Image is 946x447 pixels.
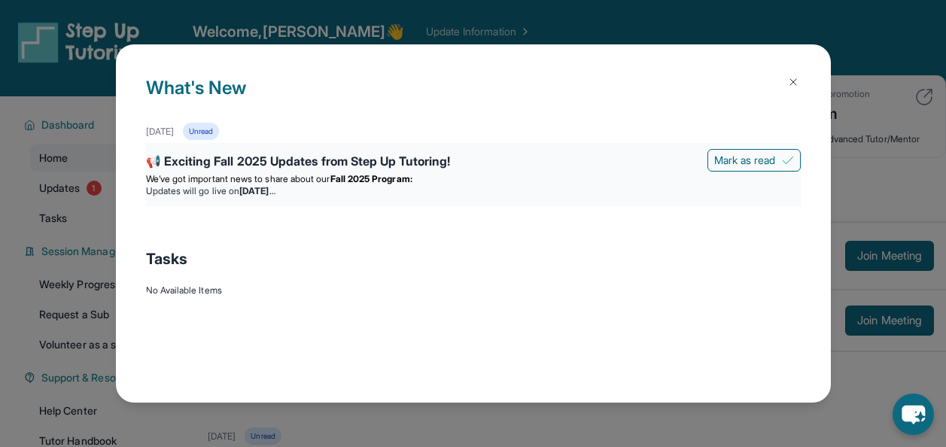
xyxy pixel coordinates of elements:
[787,76,799,88] img: Close Icon
[239,185,275,196] strong: [DATE]
[146,248,187,269] span: Tasks
[893,394,934,435] button: chat-button
[146,173,330,184] span: We’ve got important news to share about our
[183,123,219,140] div: Unread
[146,152,801,173] div: 📢 Exciting Fall 2025 Updates from Step Up Tutoring!
[146,284,801,296] div: No Available Items
[330,173,412,184] strong: Fall 2025 Program:
[146,185,801,197] li: Updates will go live on
[146,126,174,138] div: [DATE]
[707,149,801,172] button: Mark as read
[146,74,801,123] h1: What's New
[714,153,776,168] span: Mark as read
[782,154,794,166] img: Mark as read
